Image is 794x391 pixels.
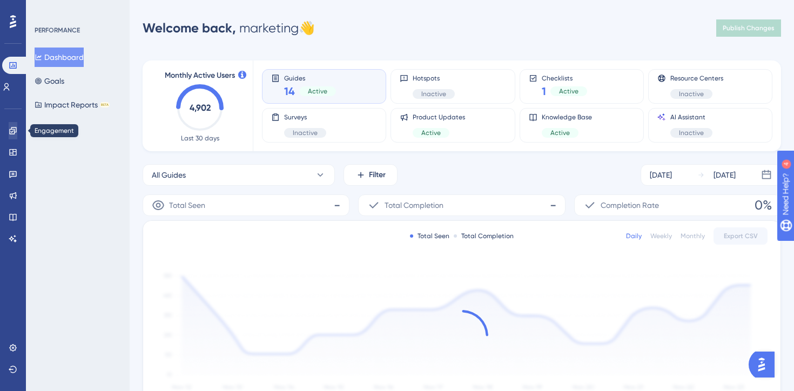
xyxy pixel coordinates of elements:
[421,90,446,98] span: Inactive
[190,103,211,113] text: 4,902
[755,197,772,214] span: 0%
[35,71,64,91] button: Goals
[143,20,236,36] span: Welcome back,
[626,232,642,240] div: Daily
[334,197,340,214] span: -
[284,113,326,122] span: Surveys
[293,129,318,137] span: Inactive
[181,134,219,143] span: Last 30 days
[100,102,110,107] div: BETA
[716,19,781,37] button: Publish Changes
[284,74,336,82] span: Guides
[413,113,465,122] span: Product Updates
[308,87,327,96] span: Active
[385,199,443,212] span: Total Completion
[421,129,441,137] span: Active
[35,48,84,67] button: Dashboard
[25,3,68,16] span: Need Help?
[559,87,578,96] span: Active
[601,199,659,212] span: Completion Rate
[679,129,704,137] span: Inactive
[35,26,80,35] div: PERFORMANCE
[454,232,514,240] div: Total Completion
[723,24,775,32] span: Publish Changes
[724,232,758,240] span: Export CSV
[542,84,546,99] span: 1
[650,232,672,240] div: Weekly
[650,168,672,181] div: [DATE]
[542,113,592,122] span: Knowledge Base
[165,69,235,82] span: Monthly Active Users
[143,164,335,186] button: All Guides
[550,129,570,137] span: Active
[542,74,587,82] span: Checklists
[143,19,315,37] div: marketing 👋
[344,164,398,186] button: Filter
[679,90,704,98] span: Inactive
[169,199,205,212] span: Total Seen
[35,95,110,114] button: Impact ReportsBETA
[714,227,768,245] button: Export CSV
[284,84,295,99] span: 14
[369,168,386,181] span: Filter
[714,168,736,181] div: [DATE]
[681,232,705,240] div: Monthly
[550,197,556,214] span: -
[75,5,78,14] div: 4
[413,74,455,83] span: Hotspots
[152,168,186,181] span: All Guides
[410,232,449,240] div: Total Seen
[749,348,781,381] iframe: UserGuiding AI Assistant Launcher
[670,74,723,83] span: Resource Centers
[670,113,712,122] span: AI Assistant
